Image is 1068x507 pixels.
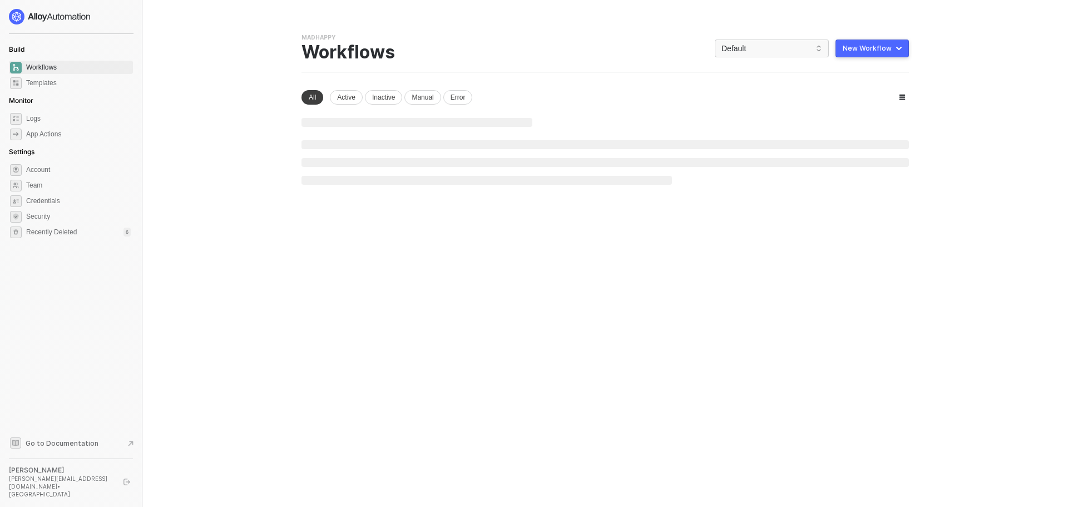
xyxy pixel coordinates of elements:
[10,164,22,176] span: settings
[10,437,21,449] span: documentation
[10,129,22,140] span: icon-app-actions
[26,228,77,237] span: Recently Deleted
[301,90,323,105] div: All
[26,163,131,176] span: Account
[9,147,34,156] span: Settings
[26,439,98,448] span: Go to Documentation
[843,44,892,53] div: New Workflow
[9,9,91,24] img: logo
[404,90,441,105] div: Manual
[10,113,22,125] span: icon-logs
[721,40,822,57] span: Default
[10,211,22,223] span: security
[835,40,909,57] button: New Workflow
[9,436,133,450] a: Knowledge Base
[125,438,136,449] span: document-arrow
[301,42,395,63] div: Workflows
[9,466,113,475] div: [PERSON_NAME]
[9,45,24,53] span: Build
[26,179,131,192] span: Team
[26,112,131,125] span: Logs
[10,62,22,73] span: dashboard
[26,210,131,223] span: Security
[26,61,131,74] span: Workflows
[301,33,335,42] div: Madhappy
[10,77,22,89] span: marketplace
[9,9,133,24] a: logo
[10,195,22,207] span: credentials
[9,96,33,105] span: Monitor
[330,90,363,105] div: Active
[26,130,61,139] div: App Actions
[9,475,113,498] div: [PERSON_NAME][EMAIL_ADDRESS][DOMAIN_NAME] • [GEOGRAPHIC_DATA]
[26,76,131,90] span: Templates
[123,479,130,485] span: logout
[26,194,131,208] span: Credentials
[10,180,22,191] span: team
[10,227,22,238] span: settings
[443,90,473,105] div: Error
[365,90,402,105] div: Inactive
[123,228,131,237] div: 6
